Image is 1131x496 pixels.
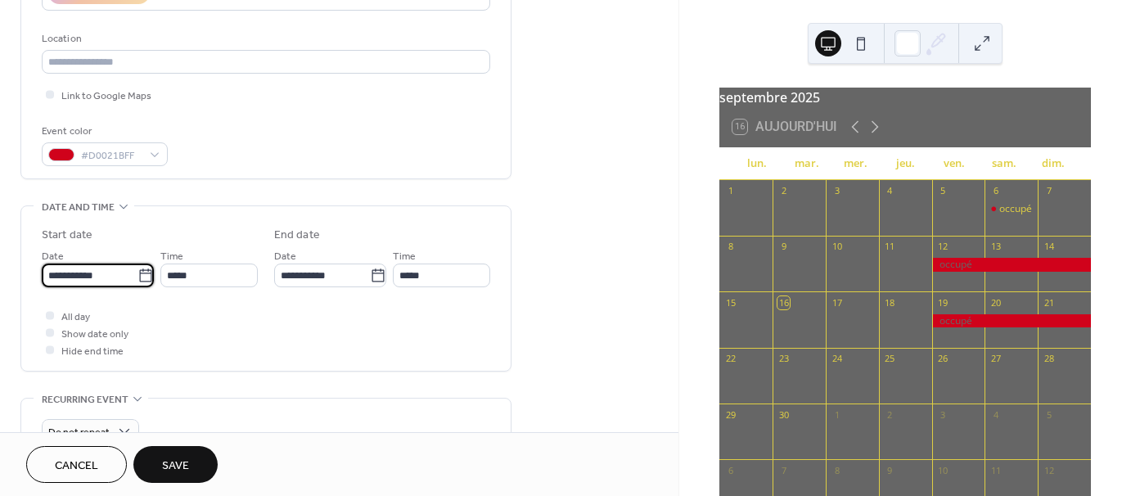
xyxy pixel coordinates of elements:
[884,408,896,421] div: 2
[1043,185,1055,197] div: 7
[160,248,183,265] span: Time
[393,248,416,265] span: Time
[777,353,790,365] div: 23
[881,147,930,180] div: jeu.
[937,464,949,476] div: 10
[1043,241,1055,253] div: 14
[81,147,142,165] span: #D0021BFF
[884,296,896,309] div: 18
[724,353,737,365] div: 22
[777,296,790,309] div: 16
[274,227,320,244] div: End date
[777,185,790,197] div: 2
[724,296,737,309] div: 15
[1029,147,1078,180] div: dim.
[989,185,1002,197] div: 6
[1043,408,1055,421] div: 5
[937,296,949,309] div: 19
[42,30,487,47] div: Location
[61,309,90,326] span: All day
[985,202,1038,216] div: occupé
[782,147,831,180] div: mar.
[724,464,737,476] div: 6
[719,88,1091,107] div: septembre 2025
[831,185,843,197] div: 3
[989,353,1002,365] div: 27
[61,343,124,360] span: Hide end time
[777,464,790,476] div: 7
[831,241,843,253] div: 10
[930,147,979,180] div: ven.
[42,391,128,408] span: Recurring event
[932,258,1091,272] div: occupé
[274,248,296,265] span: Date
[989,464,1002,476] div: 11
[831,464,843,476] div: 8
[884,185,896,197] div: 4
[831,147,881,180] div: mer.
[989,408,1002,421] div: 4
[989,296,1002,309] div: 20
[932,314,1091,328] div: occupé
[999,202,1032,216] div: occupé
[937,185,949,197] div: 5
[61,88,151,105] span: Link to Google Maps
[724,241,737,253] div: 8
[42,123,164,140] div: Event color
[732,147,782,180] div: lun.
[724,408,737,421] div: 29
[26,446,127,483] button: Cancel
[133,446,218,483] button: Save
[48,423,110,442] span: Do not repeat
[989,241,1002,253] div: 13
[937,353,949,365] div: 26
[937,408,949,421] div: 3
[831,296,843,309] div: 17
[831,408,843,421] div: 1
[55,458,98,475] span: Cancel
[724,185,737,197] div: 1
[42,248,64,265] span: Date
[884,241,896,253] div: 11
[1043,353,1055,365] div: 28
[1043,296,1055,309] div: 21
[831,353,843,365] div: 24
[777,241,790,253] div: 9
[884,353,896,365] div: 25
[42,199,115,216] span: Date and time
[937,241,949,253] div: 12
[1043,464,1055,476] div: 12
[61,326,128,343] span: Show date only
[884,464,896,476] div: 9
[979,147,1028,180] div: sam.
[777,408,790,421] div: 30
[42,227,92,244] div: Start date
[162,458,189,475] span: Save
